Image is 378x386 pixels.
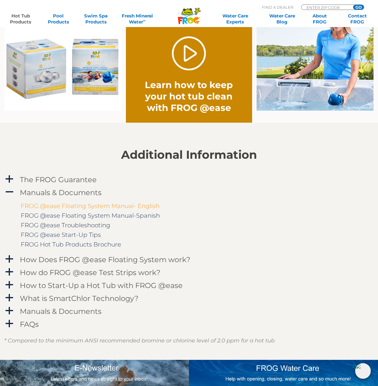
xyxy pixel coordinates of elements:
[4,306,374,317] a: a Manuals & Documents
[262,5,293,10] p: Find A Dealer
[21,222,110,229] a: FROG @ease Troubleshooting
[20,307,102,315] h4: Manuals & Documents
[20,320,39,328] h4: FAQs
[306,5,346,10] input: Zip Code Form
[4,280,374,291] a: a How to Start-Up a Hot Tub with FROG @ease
[139,79,239,114] h2: Learn how to keep your hot tub clean with FROG @ease
[20,256,191,264] h4: How Does FROG @ease Floating System work?
[4,254,374,265] a: a How Does FROG @ease Floating System work?
[21,231,101,238] a: FROG @ease Start-Up Tips
[143,18,145,23] sup: ∞
[212,13,259,25] a: Water CareExperts
[4,187,374,198] a: A Manuals & Documents
[4,319,374,330] a: a FAQs
[20,176,97,184] h4: The FROG Guarantee
[355,363,371,379] img: openIcon
[21,202,160,210] a: FROG @ease Floating System Manual- English
[5,175,14,184] span: a
[5,14,121,111] img: Ease Packaging
[20,281,183,289] h4: How to Start-Up a Hot Tub with FROG @ease
[267,13,297,25] a: Water CareBlog
[305,13,334,25] a: AboutFROG
[20,268,160,277] h4: How do FROG @ease Test Strips work?
[4,293,374,304] a: a What is SmartChlor Technology?
[172,36,206,70] a: Play Video
[343,13,372,25] a: ContactFROG
[5,255,14,264] span: a
[4,267,374,278] a: a How do FROG @ease Test Strips work?
[20,188,102,197] h4: Manuals & Documents
[5,306,14,315] span: a
[20,294,139,302] h4: What is SmartChlor Technology?
[44,13,73,25] a: PoolProducts
[5,188,14,197] span: A
[21,212,160,219] a: FROG @ease Floating System Manual-Spanish
[353,5,364,10] input: GO
[5,280,14,289] span: a
[4,148,374,161] h2: Additional Information
[119,13,156,25] a: Fresh MineralWater∞
[4,337,275,344] em: * Compared to the minimum ANSI recommended bromine or chlorine level of 2.0 ppm for a hot tub
[6,13,35,25] a: Hot TubProducts
[21,241,121,248] a: FROG Hot Tub Products Brochure
[5,293,14,302] span: a
[4,174,374,185] a: a The FROG Guarantee
[5,319,14,328] span: a
[257,14,373,111] img: fpo-flippin-frog-2
[81,13,111,25] a: Swim SpaProducts
[5,268,14,277] span: a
